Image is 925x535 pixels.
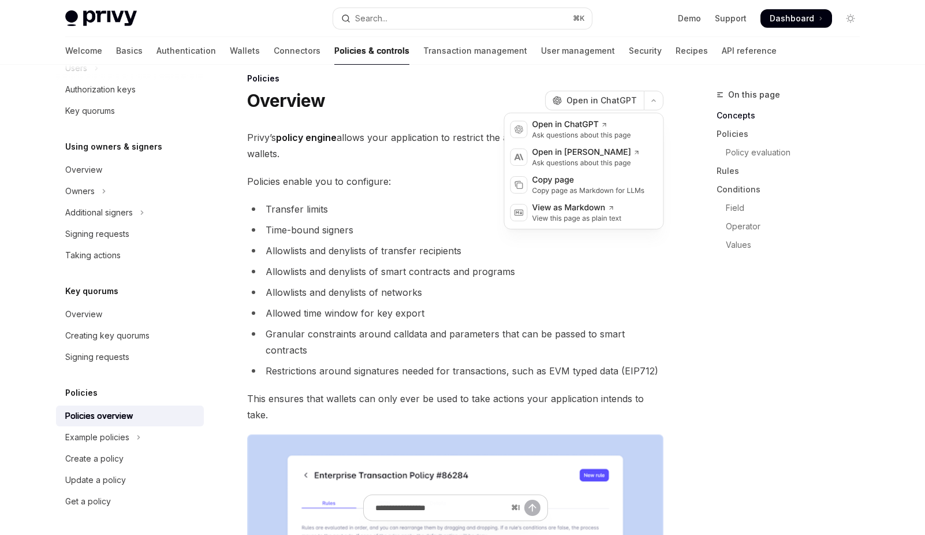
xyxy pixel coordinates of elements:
a: Creating key quorums [56,325,204,346]
li: Allowlists and denylists of transfer recipients [247,243,663,259]
a: Basics [116,37,143,65]
a: Dashboard [760,9,832,28]
a: Overview [56,304,204,325]
a: Authentication [156,37,216,65]
div: Create a policy [65,452,124,466]
a: Update a policy [56,470,204,491]
span: Open in ChatGPT [566,95,637,106]
span: Policies enable you to configure: [247,173,663,190]
div: Example policies [65,430,129,444]
span: Privy’s allows your application to restrict the actions that can be taken with wallets. [247,129,663,162]
span: ⌘ K [573,14,585,23]
button: Toggle Additional signers section [56,202,204,223]
a: Authorization keys [56,79,204,100]
h5: Using owners & signers [65,140,162,154]
div: Owners [65,184,95,198]
a: Demo [678,13,701,24]
a: Wallets [230,37,260,65]
button: Open in ChatGPT [545,91,644,110]
li: Restrictions around signatures needed for transactions, such as EVM typed data (EIP712) [247,363,663,379]
button: Open search [333,8,592,29]
a: API reference [722,37,777,65]
a: Policies [717,125,869,143]
a: Policies overview [56,406,204,426]
a: Key quorums [56,101,204,121]
img: light logo [65,10,137,27]
span: On this page [728,88,780,102]
a: Create a policy [56,448,204,469]
span: This ensures that wallets can only ever be used to take actions your application intends to take. [247,391,663,423]
div: Policies [247,73,663,84]
a: Taking actions [56,245,204,266]
div: Copy page [532,174,645,186]
a: Security [629,37,662,65]
div: Open in ChatGPT [532,119,631,131]
input: Ask a question... [375,495,506,521]
div: Creating key quorums [65,329,150,343]
div: Ask questions about this page [532,158,640,168]
a: Signing requests [56,224,204,244]
a: Transaction management [423,37,527,65]
button: Send message [524,500,540,516]
div: Key quorums [65,104,115,118]
h5: Policies [65,386,98,400]
div: Ask questions about this page [532,131,631,140]
a: Rules [717,162,869,180]
h1: Overview [247,90,325,111]
a: Values [717,236,869,254]
strong: policy engine [276,132,337,143]
div: Get a policy [65,495,111,508]
div: Copy page as Markdown for LLMs [532,186,645,195]
a: Get a policy [56,491,204,512]
a: User management [541,37,615,65]
div: Open in [PERSON_NAME] [532,147,640,158]
div: View as Markdown [532,202,622,214]
a: Support [715,13,747,24]
a: Operator [717,217,869,236]
li: Time-bound signers [247,222,663,238]
li: Allowlists and denylists of smart contracts and programs [247,263,663,280]
div: Overview [65,163,102,177]
li: Transfer limits [247,201,663,217]
div: Policies overview [65,409,133,423]
li: Granular constraints around calldata and parameters that can be passed to smart contracts [247,326,663,358]
a: Field [717,199,869,217]
div: Overview [65,307,102,321]
a: Conditions [717,180,869,199]
a: Policies & controls [334,37,409,65]
div: Authorization keys [65,83,136,96]
button: Toggle Example policies section [56,427,204,448]
li: Allowlists and denylists of networks [247,284,663,300]
a: Signing requests [56,347,204,367]
span: Dashboard [770,13,814,24]
div: Additional signers [65,206,133,220]
div: Signing requests [65,227,129,241]
li: Allowed time window for key export [247,305,663,321]
a: Welcome [65,37,102,65]
a: Overview [56,159,204,180]
a: Concepts [717,106,869,125]
div: Taking actions [65,248,121,262]
button: Toggle Owners section [56,181,204,202]
div: Update a policy [65,473,126,487]
button: Toggle dark mode [841,9,860,28]
a: Recipes [676,37,708,65]
div: View this page as plain text [532,214,622,223]
a: Connectors [274,37,320,65]
div: Search... [355,12,387,25]
div: Signing requests [65,350,129,364]
a: Policy evaluation [717,143,869,162]
h5: Key quorums [65,284,118,298]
